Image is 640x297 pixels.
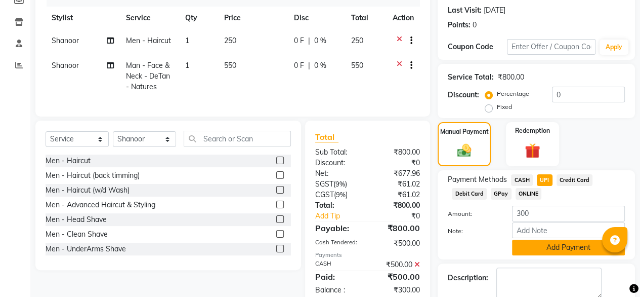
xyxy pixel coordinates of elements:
[537,174,552,186] span: UPI
[512,222,625,238] input: Add Note
[315,179,333,189] span: SGST
[367,168,428,179] div: ₹677.96
[600,40,628,55] button: Apply
[497,89,529,98] label: Percentage
[46,200,155,210] div: Men - Advanced Haircut & Styling
[367,158,428,168] div: ₹0
[335,180,345,188] span: 9%
[367,179,428,190] div: ₹61.02
[387,7,420,29] th: Action
[308,179,368,190] div: ( )
[126,61,170,91] span: Man - Face & Neck - DeTan - Natures
[367,190,428,200] div: ₹61.02
[497,102,512,112] label: Fixed
[516,188,542,200] span: ONLINE
[120,7,179,29] th: Service
[498,72,524,83] div: ₹800.00
[308,158,368,168] div: Discount:
[448,90,479,100] div: Discount:
[46,214,107,225] div: Men - Head Shave
[46,244,126,254] div: Men - UnderArms Shave
[294,60,304,71] span: 0 F
[515,126,550,135] label: Redemption
[377,211,428,221] div: ₹0
[367,200,428,211] div: ₹800.00
[308,285,368,295] div: Balance :
[367,271,428,283] div: ₹500.00
[184,131,291,146] input: Search or Scan
[507,39,595,55] input: Enter Offer / Coupon Code
[448,273,488,283] div: Description:
[367,222,428,234] div: ₹800.00
[448,5,482,16] div: Last Visit:
[484,5,505,16] div: [DATE]
[315,132,338,142] span: Total
[308,168,368,179] div: Net:
[308,35,310,46] span: |
[520,141,545,160] img: _gift.svg
[308,259,368,270] div: CASH
[308,190,368,200] div: ( )
[448,174,507,185] span: Payment Methods
[46,229,108,240] div: Men - Clean Shave
[126,36,171,45] span: Men - Haircut
[453,142,476,159] img: _cash.svg
[308,147,368,158] div: Sub Total:
[315,251,420,259] div: Payments
[46,185,130,196] div: Men - Haircut (w/d Wash)
[308,271,368,283] div: Paid:
[440,127,489,136] label: Manual Payment
[46,170,140,181] div: Men - Haircut (back timming)
[52,61,79,70] span: Shanoor
[308,60,310,71] span: |
[367,147,428,158] div: ₹800.00
[491,188,511,200] span: GPay
[367,259,428,270] div: ₹500.00
[351,36,363,45] span: 250
[46,7,120,29] th: Stylist
[367,238,428,249] div: ₹500.00
[512,206,625,221] input: Amount
[473,20,477,30] div: 0
[351,61,363,70] span: 550
[440,227,504,236] label: Note:
[294,35,304,46] span: 0 F
[179,7,218,29] th: Qty
[185,61,189,70] span: 1
[288,7,345,29] th: Disc
[314,35,326,46] span: 0 %
[557,174,593,186] span: Credit Card
[440,209,504,218] label: Amount:
[224,61,236,70] span: 550
[308,238,368,249] div: Cash Tendered:
[448,20,471,30] div: Points:
[448,72,494,83] div: Service Total:
[224,36,236,45] span: 250
[452,188,487,200] span: Debit Card
[46,156,91,166] div: Men - Haircut
[315,190,334,199] span: CGST
[308,200,368,211] div: Total:
[52,36,79,45] span: Shanoor
[512,240,625,255] button: Add Payment
[218,7,288,29] th: Price
[511,174,533,186] span: CASH
[308,211,377,221] a: Add Tip
[448,42,507,52] div: Coupon Code
[367,285,428,295] div: ₹300.00
[314,60,326,71] span: 0 %
[308,222,368,234] div: Payable:
[336,191,346,199] span: 9%
[185,36,189,45] span: 1
[345,7,387,29] th: Total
